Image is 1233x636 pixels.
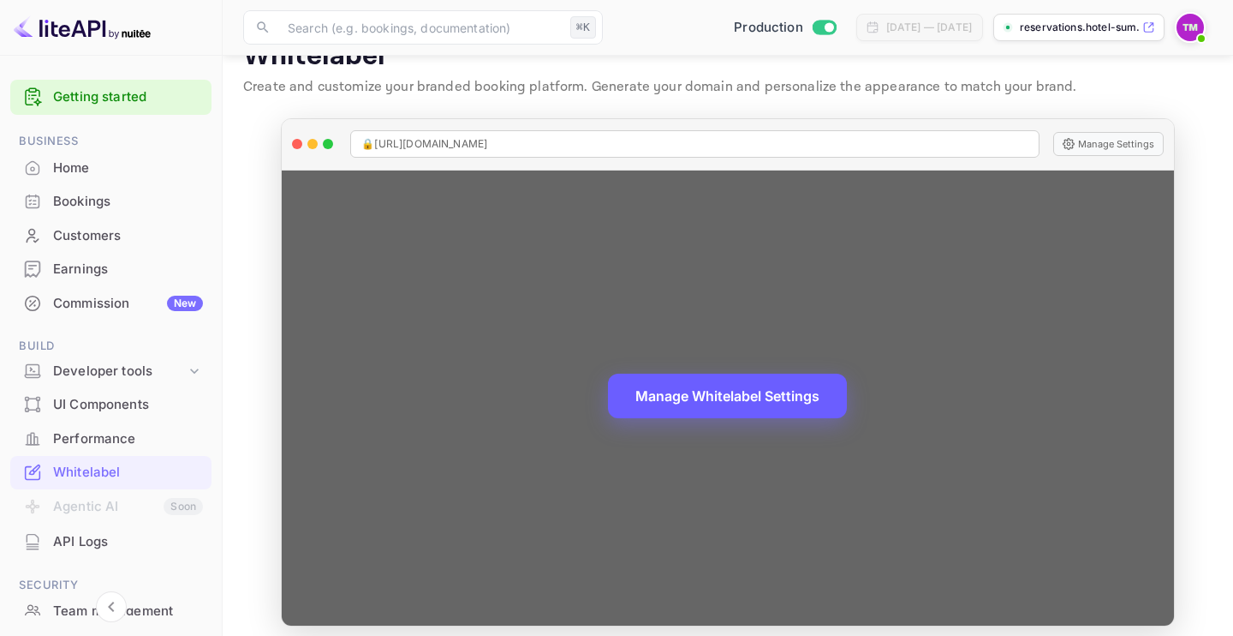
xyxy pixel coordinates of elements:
a: Earnings [10,253,211,285]
div: Developer tools [53,362,186,381]
div: Getting started [10,80,211,115]
div: UI Components [10,388,211,422]
div: Customers [10,219,211,253]
div: [DATE] — [DATE] [886,20,972,35]
span: Build [10,337,211,356]
a: Getting started [53,87,203,107]
button: Manage Whitelabel Settings [608,374,847,418]
button: Manage Settings [1053,132,1164,156]
div: Bookings [53,192,203,212]
div: Whitelabel [10,456,211,489]
a: CommissionNew [10,287,211,319]
p: Create and customize your branded booking platform. Generate your domain and personalize the appe... [243,77,1212,98]
a: UI Components [10,388,211,420]
div: Team management [10,595,211,628]
a: API Logs [10,525,211,557]
div: Developer tools [10,357,211,387]
div: API Logs [53,532,203,552]
div: Home [10,152,211,185]
button: Collapse navigation [96,591,127,622]
div: Whitelabel [53,463,203,483]
p: Whitelabel [243,39,1212,74]
input: Search (e.g. bookings, documentation) [277,10,563,45]
div: ⌘K [570,16,596,39]
a: Whitelabel [10,456,211,488]
div: Earnings [10,253,211,286]
a: Bookings [10,185,211,217]
span: 🔒 [URL][DOMAIN_NAME] [361,136,487,152]
p: reservations.hotel-sum... [1020,20,1139,35]
div: UI Components [53,395,203,415]
span: Business [10,132,211,151]
div: Customers [53,226,203,246]
span: Security [10,576,211,595]
div: Team management [53,602,203,621]
div: API Logs [10,525,211,559]
div: Bookings [10,185,211,219]
a: Customers [10,219,211,251]
a: Team management [10,595,211,627]
div: Performance [53,429,203,449]
img: LiteAPI logo [14,14,151,41]
div: Earnings [53,260,203,279]
div: Switch to Sandbox mode [727,18,843,38]
div: CommissionNew [10,287,211,321]
a: Home [10,152,211,183]
img: Taisser Moustafa [1176,14,1204,41]
span: Production [734,18,803,38]
div: Performance [10,423,211,456]
div: New [167,296,203,311]
div: Commission [53,294,203,314]
a: Performance [10,423,211,454]
div: Home [53,159,203,178]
